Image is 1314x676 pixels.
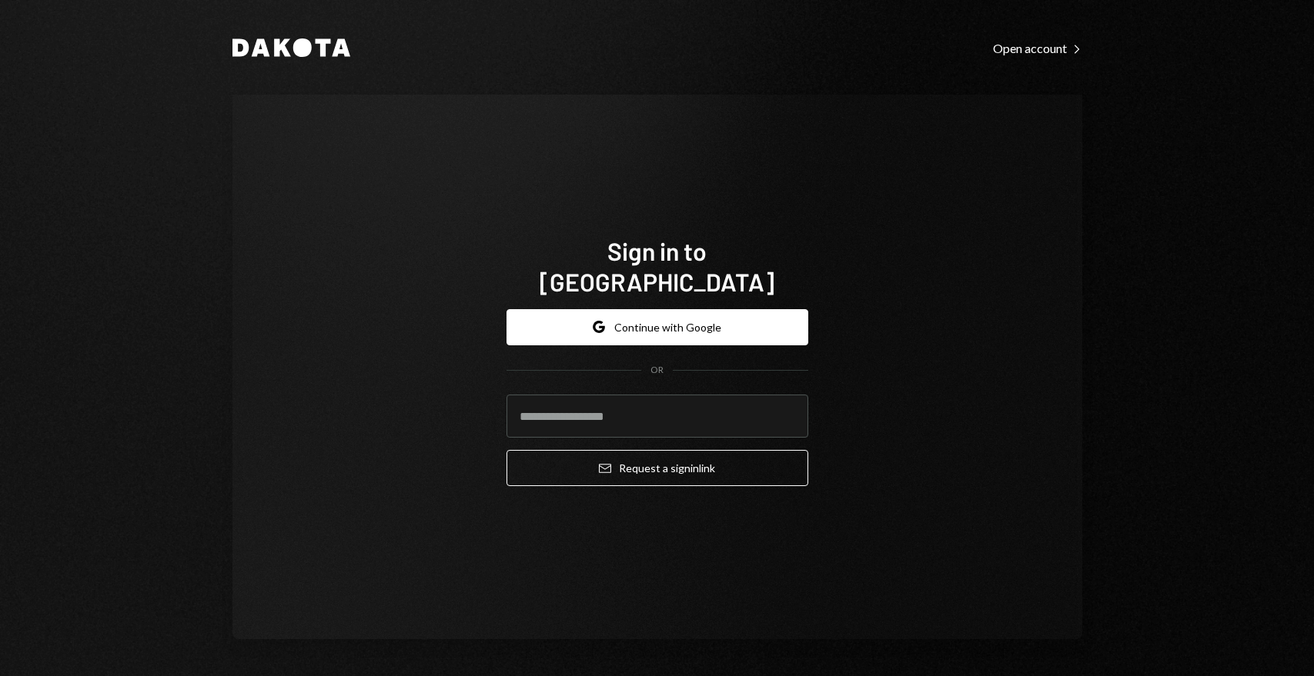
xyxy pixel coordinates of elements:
h1: Sign in to [GEOGRAPHIC_DATA] [507,235,808,297]
button: Request a signinlink [507,450,808,486]
button: Continue with Google [507,309,808,345]
a: Open account [993,39,1082,56]
div: OR [650,364,664,377]
div: Open account [993,41,1082,56]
